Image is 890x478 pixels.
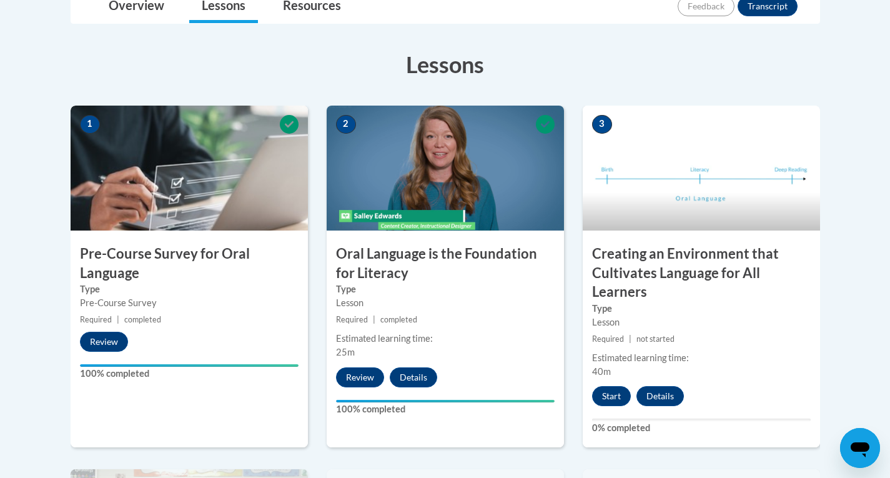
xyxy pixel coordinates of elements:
span: Required [80,315,112,324]
label: Type [80,282,299,296]
span: | [629,334,631,344]
img: Course Image [71,106,308,231]
span: 1 [80,115,100,134]
span: not started [636,334,675,344]
div: Estimated learning time: [336,332,555,346]
h3: Creating an Environment that Cultivates Language for All Learners [583,244,820,302]
iframe: Button to launch messaging window [840,428,880,468]
button: Details [390,367,437,387]
label: 100% completed [336,402,555,416]
div: Your progress [336,400,555,402]
span: 25m [336,347,355,357]
button: Details [636,386,684,406]
label: 0% completed [592,421,811,435]
span: 3 [592,115,612,134]
div: Pre-Course Survey [80,296,299,310]
button: Review [80,332,128,352]
span: 40m [592,366,611,377]
span: Required [592,334,624,344]
div: Your progress [80,364,299,367]
div: Lesson [592,316,811,329]
span: | [373,315,375,324]
img: Course Image [583,106,820,231]
div: Estimated learning time: [592,351,811,365]
h3: Pre-Course Survey for Oral Language [71,244,308,283]
span: completed [124,315,161,324]
h3: Lessons [71,49,820,80]
span: completed [380,315,417,324]
div: Lesson [336,296,555,310]
span: Required [336,315,368,324]
label: 100% completed [80,367,299,381]
h3: Oral Language is the Foundation for Literacy [327,244,564,283]
label: Type [336,282,555,296]
button: Review [336,367,384,387]
label: Type [592,302,811,316]
button: Start [592,386,631,406]
img: Course Image [327,106,564,231]
span: | [117,315,119,324]
span: 2 [336,115,356,134]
